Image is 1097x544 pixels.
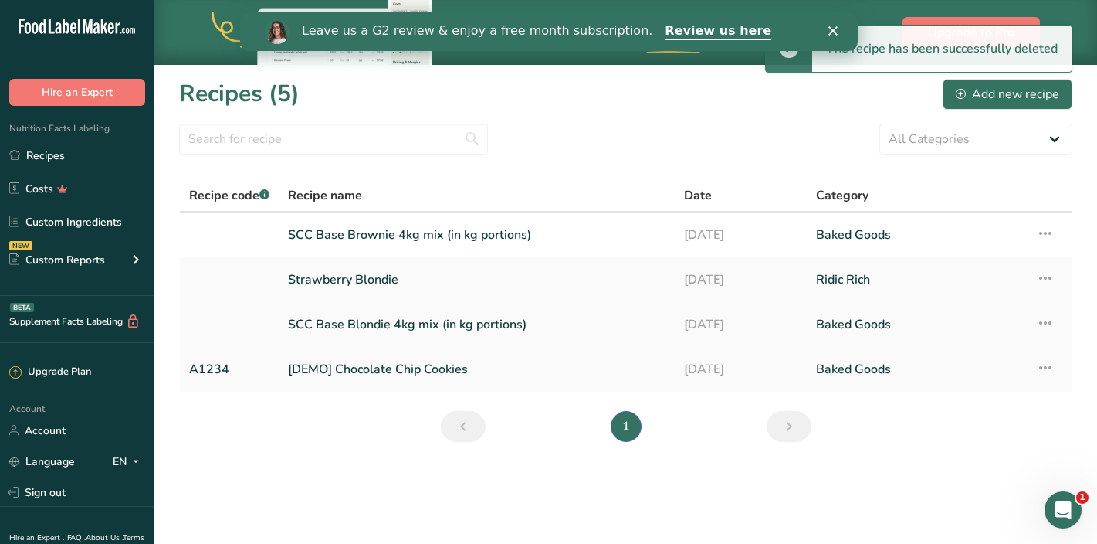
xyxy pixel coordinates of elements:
[816,308,1017,341] a: Baked Goods
[288,263,665,296] a: Strawberry Blondie
[67,532,86,543] a: FAQ .
[9,241,32,250] div: NEW
[288,353,665,386] a: [DEMO] Chocolate Chip Cookies
[943,79,1072,110] button: Add new recipe
[928,23,1014,42] span: Upgrade to Pro
[684,219,798,251] a: [DATE]
[189,187,269,204] span: Recipe code
[113,452,145,471] div: EN
[1045,491,1082,529] iframe: Intercom live chat
[9,448,75,475] a: Language
[816,219,1017,251] a: Baked Goods
[902,17,1040,48] button: Upgrade to Pro
[179,124,488,155] input: Search for recipe
[441,411,486,442] a: Previous page
[557,1,788,65] div: Upgrade to Pro
[288,186,362,205] span: Recipe name
[816,186,868,205] span: Category
[240,12,858,51] iframe: Intercom live chat banner
[684,263,798,296] a: [DATE]
[956,85,1059,104] div: Add new recipe
[812,25,1072,72] div: The recipe has been successfully deleted
[179,76,300,111] h1: Recipes (5)
[9,252,105,268] div: Custom Reports
[10,303,34,312] div: BETA
[86,532,123,543] a: About Us .
[189,353,269,386] a: A1234
[9,365,91,380] div: Upgrade Plan
[1076,491,1089,504] span: 1
[288,219,665,251] a: SCC Base Brownie 4kg mix (in kg portions)
[816,263,1017,296] a: Ridic Rich
[684,353,798,386] a: [DATE]
[816,353,1017,386] a: Baked Goods
[684,186,712,205] span: Date
[288,308,665,341] a: SCC Base Blondie 4kg mix (in kg portions)
[9,79,145,106] button: Hire an Expert
[9,532,64,543] a: Hire an Expert .
[588,14,604,23] div: Close
[684,308,798,341] a: [DATE]
[767,411,811,442] a: Next page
